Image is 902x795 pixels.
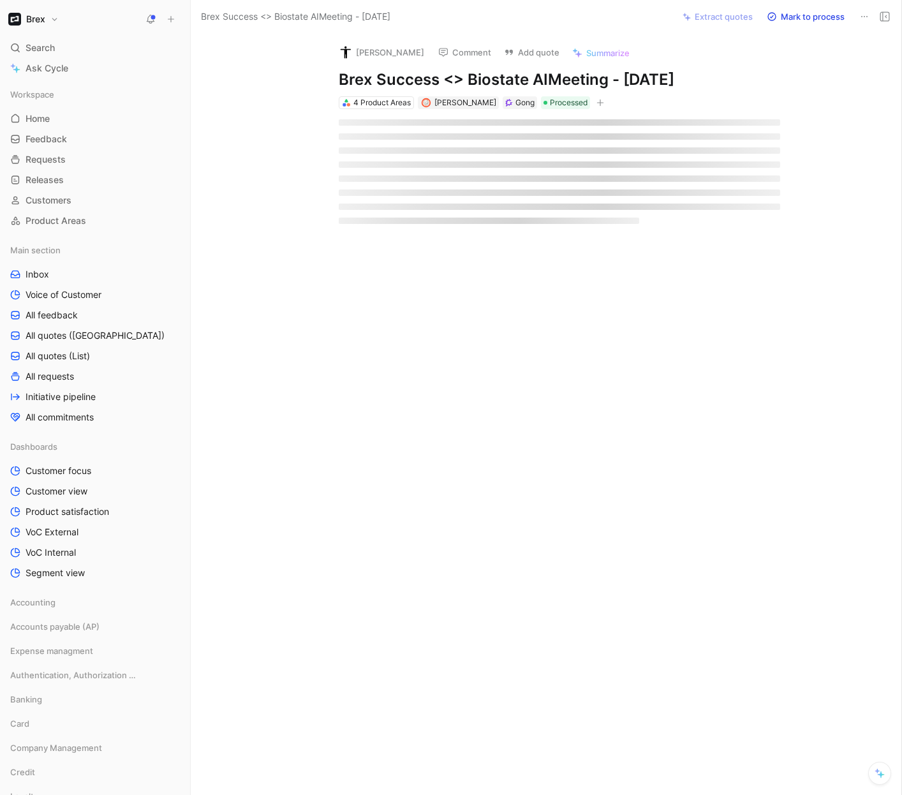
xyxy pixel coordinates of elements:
span: Customer focus [26,464,91,477]
div: Expense managment [5,641,185,660]
span: Summarize [586,47,630,59]
div: Expense managment [5,641,185,664]
div: Dashboards [5,437,185,456]
div: Main sectionInboxVoice of CustomerAll feedbackAll quotes ([GEOGRAPHIC_DATA])All quotes (List)All ... [5,241,185,427]
img: avatar [422,99,429,106]
span: Expense managment [10,644,93,657]
span: All commitments [26,411,94,424]
span: Home [26,112,50,125]
a: Ask Cycle [5,59,185,78]
a: Requests [5,150,185,169]
span: Search [26,40,55,56]
div: Card [5,714,185,737]
div: Banking [5,690,185,709]
div: Search [5,38,185,57]
a: Segment view [5,563,185,583]
span: VoC External [26,526,78,539]
div: Accounting [5,593,185,616]
h1: Brex Success <> Biostate AIMeeting - [DATE] [339,70,780,90]
a: Customer view [5,482,185,501]
div: Credit [5,762,185,782]
span: Banking [10,693,42,706]
div: Company Management [5,738,185,761]
span: Feedback [26,133,67,145]
a: Product Areas [5,211,185,230]
span: All feedback [26,309,78,322]
span: Main section [10,244,61,256]
button: Comment [433,43,497,61]
a: All requests [5,367,185,386]
span: Processed [550,96,588,109]
button: Add quote [498,43,565,61]
span: Credit [10,766,35,778]
div: Authentication, Authorization & Auditing [5,665,185,685]
a: Customers [5,191,185,210]
span: Workspace [10,88,54,101]
button: Extract quotes [677,8,758,26]
button: logo[PERSON_NAME] [334,43,430,62]
span: Product Areas [26,214,86,227]
div: Card [5,714,185,733]
span: Initiative pipeline [26,390,96,403]
div: Accounting [5,593,185,612]
a: VoC Internal [5,543,185,562]
button: Mark to process [761,8,850,26]
a: Inbox [5,265,185,284]
div: Accounts payable (AP) [5,617,185,640]
a: Voice of Customer [5,285,185,304]
div: Processed [541,96,590,109]
a: Customer focus [5,461,185,480]
span: All requests [26,370,74,383]
span: Company Management [10,741,102,754]
div: Gong [515,96,535,109]
div: 4 Product Areas [353,96,411,109]
span: Card [10,717,29,730]
span: Accounting [10,596,55,609]
span: Product satisfaction [26,505,109,518]
span: Voice of Customer [26,288,101,301]
a: Initiative pipeline [5,387,185,406]
a: All quotes (List) [5,346,185,366]
span: Requests [26,153,66,166]
span: Ask Cycle [26,61,68,76]
img: Brex [8,13,21,26]
span: All quotes (List) [26,350,90,362]
div: Banking [5,690,185,713]
h1: Brex [26,13,45,25]
span: VoC Internal [26,546,76,559]
span: Accounts payable (AP) [10,620,100,633]
a: All feedback [5,306,185,325]
a: Feedback [5,130,185,149]
a: VoC External [5,523,185,542]
span: Segment view [26,567,85,579]
span: Inbox [26,268,49,281]
span: [PERSON_NAME] [434,98,496,107]
div: Company Management [5,738,185,757]
button: BrexBrex [5,10,62,28]
span: Releases [26,174,64,186]
a: Product satisfaction [5,502,185,521]
div: Accounts payable (AP) [5,617,185,636]
div: Workspace [5,85,185,104]
a: All commitments [5,408,185,427]
div: Credit [5,762,185,785]
span: All quotes ([GEOGRAPHIC_DATA]) [26,329,165,342]
span: Customers [26,194,71,207]
img: logo [339,46,352,59]
span: Brex Success <> Biostate AIMeeting - [DATE] [201,9,390,24]
button: Summarize [566,44,635,62]
span: Dashboards [10,440,57,453]
a: Releases [5,170,185,189]
div: Main section [5,241,185,260]
a: All quotes ([GEOGRAPHIC_DATA]) [5,326,185,345]
div: DashboardsCustomer focusCustomer viewProduct satisfactionVoC ExternalVoC InternalSegment view [5,437,185,583]
span: Customer view [26,485,87,498]
div: Authentication, Authorization & Auditing [5,665,185,688]
a: Home [5,109,185,128]
span: Authentication, Authorization & Auditing [10,669,137,681]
